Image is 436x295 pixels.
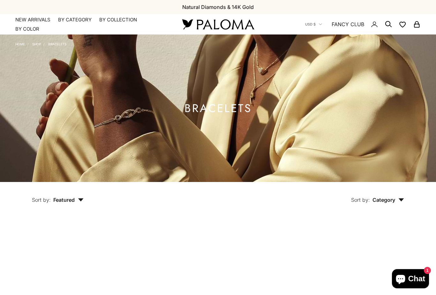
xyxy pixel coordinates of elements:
[184,104,252,112] h1: Bracelets
[32,42,41,46] a: Shop
[58,17,92,23] summary: By Category
[305,14,421,34] nav: Secondary navigation
[15,42,25,46] a: Home
[332,20,364,28] a: FANCY CLUB
[372,197,404,203] span: Category
[17,182,98,209] button: Sort by: Featured
[15,26,39,32] summary: By Color
[48,42,66,46] a: Bracelets
[32,197,51,203] span: Sort by:
[390,269,431,290] inbox-online-store-chat: Shopify online store chat
[99,17,137,23] summary: By Collection
[182,3,254,11] p: Natural Diamonds & 14K Gold
[15,41,66,46] nav: Breadcrumb
[305,21,316,27] span: USD $
[15,17,167,32] nav: Primary navigation
[305,21,322,27] button: USD $
[15,17,50,23] a: NEW ARRIVALS
[336,182,419,209] button: Sort by: Category
[351,197,370,203] span: Sort by:
[53,197,84,203] span: Featured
